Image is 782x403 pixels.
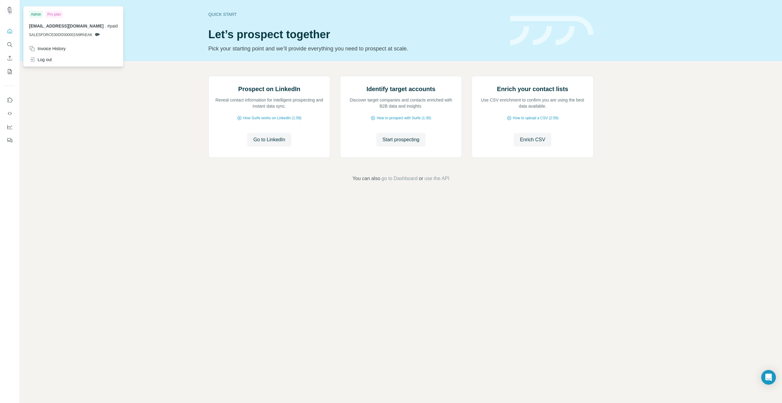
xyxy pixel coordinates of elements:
span: [EMAIL_ADDRESS][DOMAIN_NAME] [29,24,104,28]
div: Admin [29,11,43,18]
span: Enrich CSV [520,136,545,143]
div: Open Intercom Messenger [761,370,776,385]
span: How to upload a CSV (2:59) [513,115,558,121]
button: Feedback [5,135,15,146]
span: . [105,24,106,28]
p: Discover target companies and contacts enriched with B2B data and insights. [346,97,455,109]
button: Quick start [5,26,15,37]
p: Use CSV enrichment to confirm you are using the best data available. [478,97,587,109]
span: How to prospect with Surfe (1:30) [377,115,431,121]
button: Use Surfe on LinkedIn [5,94,15,105]
img: Avatar [5,6,15,16]
button: Dashboard [5,121,15,132]
h2: Prospect on LinkedIn [238,85,300,93]
button: My lists [5,66,15,77]
p: Pick your starting point and we’ll provide everything you need to prospect at scale. [208,44,503,53]
button: go to Dashboard [382,175,418,182]
div: Log out [29,57,52,63]
span: #paid [107,24,118,28]
button: Search [5,39,15,50]
button: Go to LinkedIn [247,133,291,146]
h2: Enrich your contact lists [497,85,568,93]
span: You can also [353,175,380,182]
span: Start prospecting [382,136,419,143]
button: Use Surfe API [5,108,15,119]
h1: Let’s prospect together [208,28,503,41]
button: Enrich CSV [514,133,551,146]
span: How Surfe works on LinkedIn (1:58) [243,115,301,121]
span: Go to LinkedIn [253,136,285,143]
span: SALESFORCE00Df2000001N9RhEAK [29,32,92,38]
img: banner [510,16,594,46]
p: Reveal contact information for intelligent prospecting and instant data sync. [215,97,324,109]
button: use the API [424,175,449,182]
div: Pro plan [46,11,63,18]
button: Enrich CSV [5,53,15,64]
h2: Identify target accounts [367,85,436,93]
div: Quick start [208,11,503,17]
span: or [419,175,423,182]
button: Start prospecting [376,133,426,146]
div: Invoice History [29,46,66,52]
